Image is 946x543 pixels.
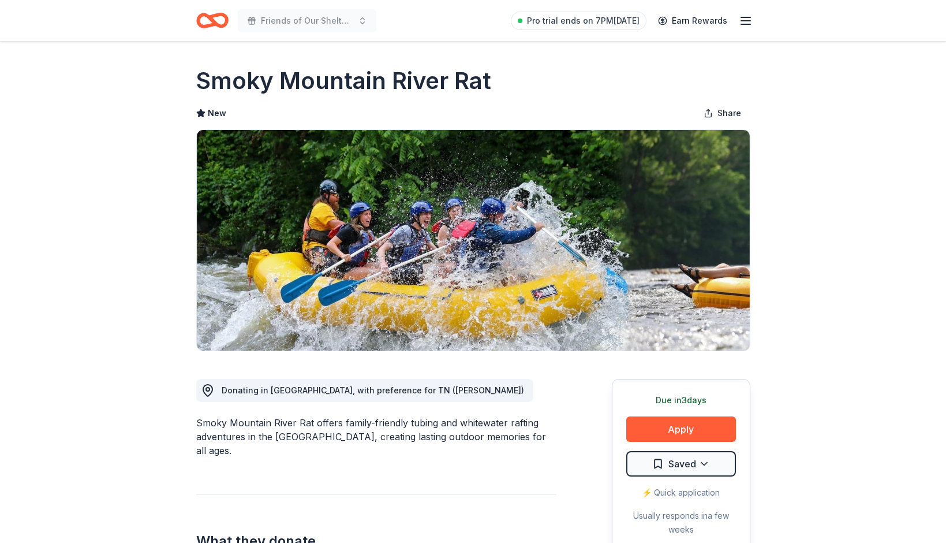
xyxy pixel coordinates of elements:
[527,14,640,28] span: Pro trial ends on 7PM[DATE]
[626,416,736,442] button: Apply
[511,12,646,30] a: Pro trial ends on 7PM[DATE]
[238,9,376,32] button: Friends of Our Shelter Dogs Poker Run
[222,385,524,395] span: Donating in [GEOGRAPHIC_DATA], with preference for TN ([PERSON_NAME])
[668,456,696,471] span: Saved
[196,416,556,458] div: Smoky Mountain River Rat offers family-friendly tubing and whitewater rafting adventures in the [...
[626,451,736,477] button: Saved
[196,7,229,34] a: Home
[626,509,736,537] div: Usually responds in a few weeks
[626,486,736,500] div: ⚡️ Quick application
[626,393,736,407] div: Due in 3 days
[694,102,750,125] button: Share
[261,14,353,28] span: Friends of Our Shelter Dogs Poker Run
[208,106,226,120] span: New
[197,130,750,351] img: Image for Smoky Mountain River Rat
[651,10,734,31] a: Earn Rewards
[717,106,741,120] span: Share
[196,65,491,97] h1: Smoky Mountain River Rat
